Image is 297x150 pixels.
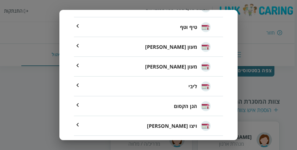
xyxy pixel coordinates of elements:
[180,23,197,31] span: טיף וטף
[145,43,197,51] span: מעון [PERSON_NAME]
[145,63,197,70] span: מעון [PERSON_NAME]
[201,42,211,52] img: מעון כוכבה
[201,101,211,111] img: הגן הקסום
[174,102,197,110] span: הגן הקסום
[201,81,211,91] img: ליבי
[201,121,211,131] img: ויצו רפפורט
[201,22,211,32] img: טיף וטף
[147,122,197,130] span: ויצו [PERSON_NAME]
[188,83,197,90] span: ליבי
[201,62,211,72] img: מעון תמי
